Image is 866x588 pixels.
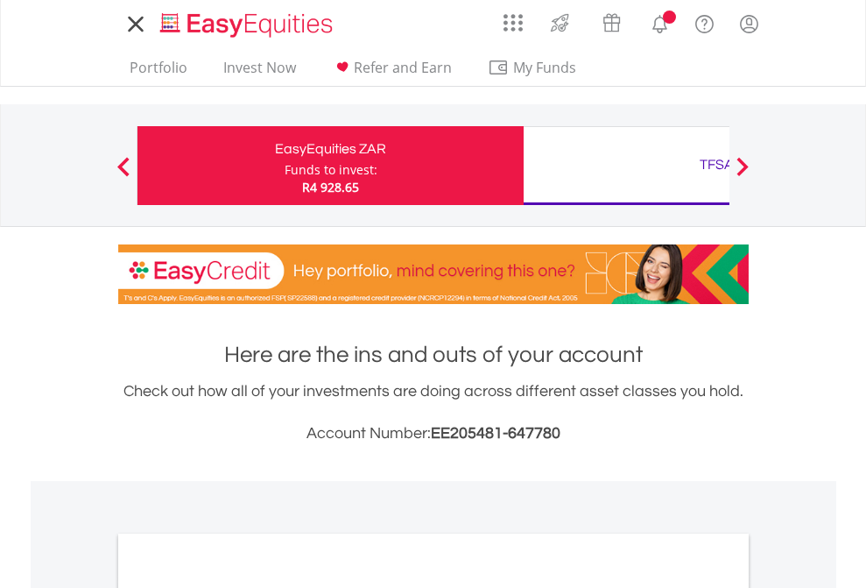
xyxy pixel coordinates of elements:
a: Invest Now [216,59,303,86]
a: Portfolio [123,59,194,86]
h3: Account Number: [118,422,749,446]
button: Next [725,166,760,183]
img: EasyEquities_Logo.png [157,11,340,39]
img: grid-menu-icon.svg [503,13,523,32]
a: AppsGrid [492,4,534,32]
img: vouchers-v2.svg [597,9,626,37]
a: Notifications [637,4,682,39]
span: R4 928.65 [302,179,359,195]
a: Refer and Earn [325,59,459,86]
img: EasyCredit Promotion Banner [118,244,749,304]
a: Vouchers [586,4,637,37]
a: FAQ's and Support [682,4,727,39]
button: Previous [106,166,141,183]
span: EE205481-647780 [431,425,560,442]
a: My Profile [727,4,771,43]
span: Refer and Earn [354,58,452,77]
div: EasyEquities ZAR [148,137,513,161]
div: Check out how all of your investments are doing across different asset classes you hold. [118,379,749,446]
span: My Funds [488,56,602,79]
a: Home page [153,4,340,39]
img: thrive-v2.svg [546,9,574,37]
h1: Here are the ins and outs of your account [118,339,749,371]
div: Funds to invest: [285,161,377,179]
